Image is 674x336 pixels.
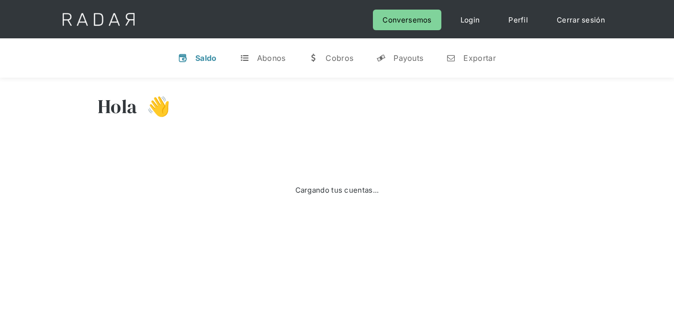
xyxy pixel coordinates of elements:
a: Cerrar sesión [547,10,615,30]
div: Exportar [463,53,495,63]
a: Perfil [499,10,538,30]
div: v [178,53,188,63]
a: Conversemos [373,10,441,30]
div: y [376,53,386,63]
h3: 👋 [137,94,170,118]
div: Cobros [326,53,353,63]
div: n [446,53,456,63]
div: Saldo [195,53,217,63]
div: w [308,53,318,63]
h3: Hola [98,94,137,118]
div: Payouts [393,53,423,63]
a: Login [451,10,490,30]
div: t [240,53,249,63]
div: Abonos [257,53,286,63]
div: Cargando tus cuentas... [295,184,379,197]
